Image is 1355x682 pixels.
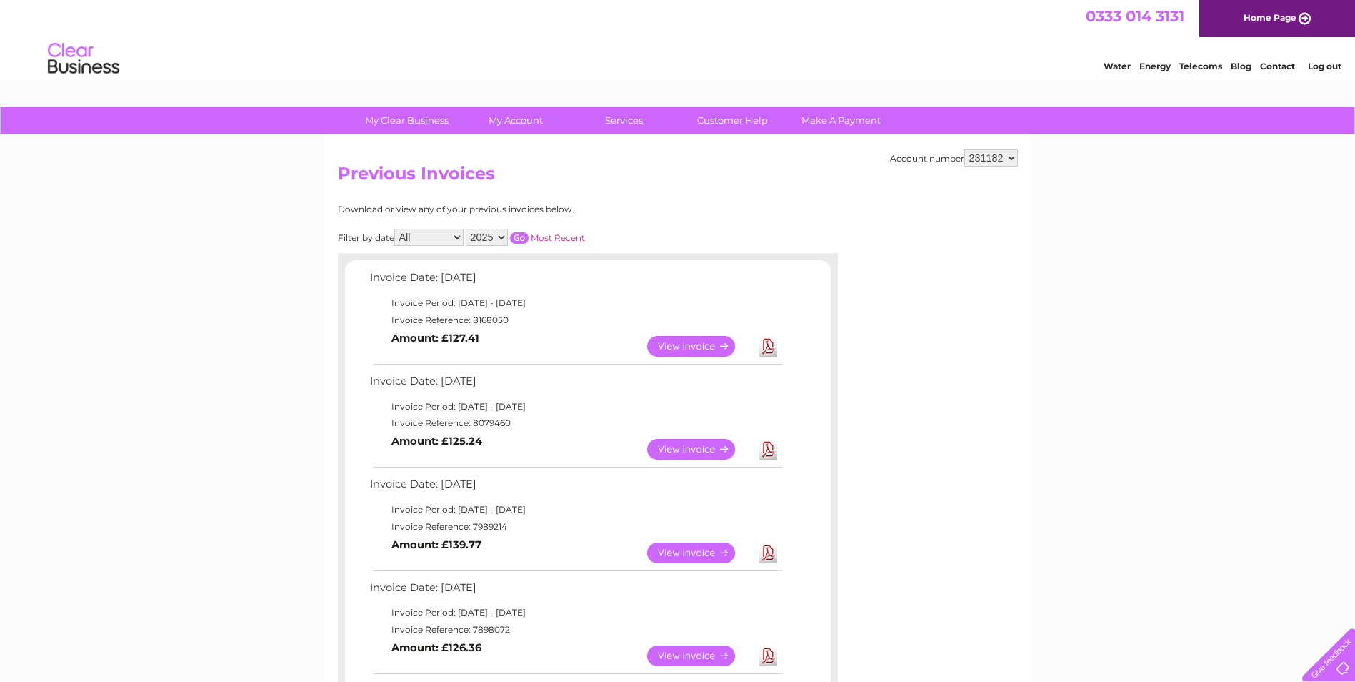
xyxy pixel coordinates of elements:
[366,295,784,312] td: Invoice Period: [DATE] - [DATE]
[456,107,574,134] a: My Account
[647,336,752,357] a: View
[366,268,784,295] td: Invoice Date: [DATE]
[366,621,784,638] td: Invoice Reference: 7898072
[1104,61,1131,71] a: Water
[366,604,784,621] td: Invoice Period: [DATE] - [DATE]
[391,435,482,448] b: Amount: £125.24
[391,538,481,551] b: Amount: £139.77
[366,501,784,518] td: Invoice Period: [DATE] - [DATE]
[647,439,752,460] a: View
[1231,61,1251,71] a: Blog
[338,229,713,246] div: Filter by date
[1308,61,1341,71] a: Log out
[1260,61,1295,71] a: Contact
[366,372,784,398] td: Invoice Date: [DATE]
[391,641,481,654] b: Amount: £126.36
[647,543,752,563] a: View
[1179,61,1222,71] a: Telecoms
[366,398,784,415] td: Invoice Period: [DATE] - [DATE]
[531,232,585,243] a: Most Recent
[366,312,784,329] td: Invoice Reference: 8168050
[391,332,479,345] b: Amount: £127.41
[1139,61,1171,71] a: Energy
[366,415,784,432] td: Invoice Reference: 8079460
[1086,7,1184,25] a: 0333 014 3131
[366,475,784,501] td: Invoice Date: [DATE]
[759,646,777,666] a: Download
[47,37,120,81] img: logo.png
[782,107,900,134] a: Make A Payment
[565,107,683,134] a: Services
[647,646,752,666] a: View
[348,107,466,134] a: My Clear Business
[366,518,784,535] td: Invoice Reference: 7989214
[759,336,777,357] a: Download
[890,149,1018,167] div: Account number
[674,107,791,134] a: Customer Help
[338,204,713,214] div: Download or view any of your previous invoices below.
[338,164,1018,191] h2: Previous Invoices
[759,543,777,563] a: Download
[341,8,1016,69] div: Clear Business is a trading name of Verastar Limited (registered in [GEOGRAPHIC_DATA] No. 3667643...
[759,439,777,460] a: Download
[366,578,784,605] td: Invoice Date: [DATE]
